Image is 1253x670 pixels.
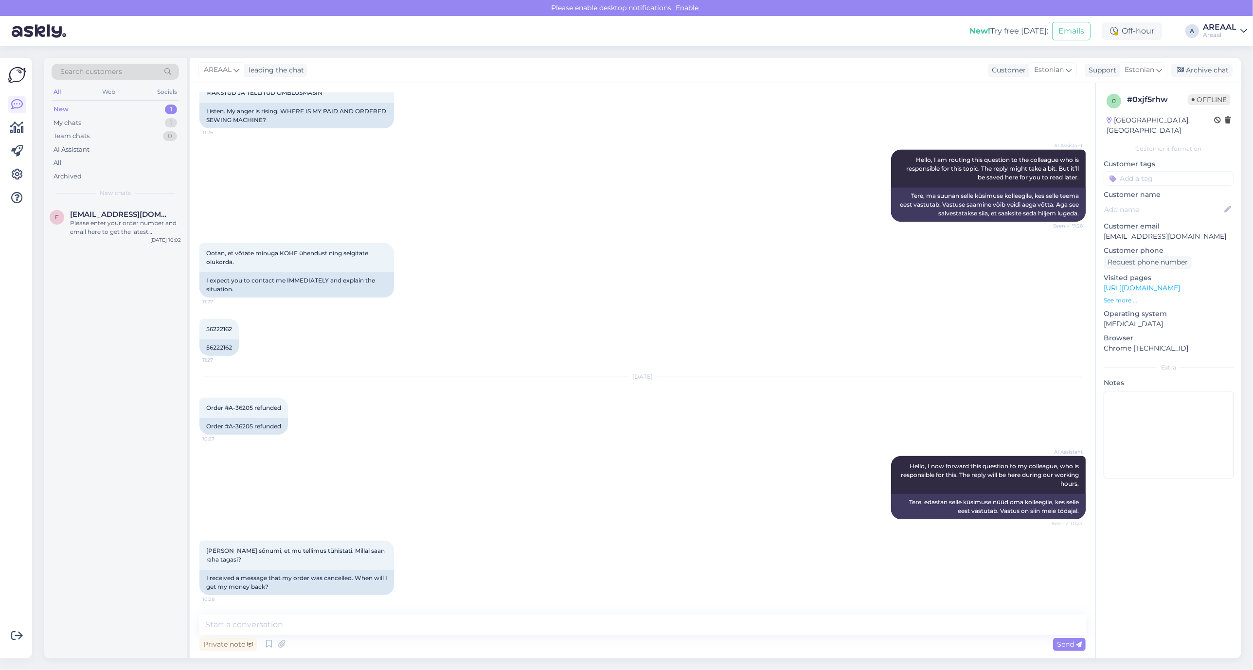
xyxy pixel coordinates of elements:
[1104,283,1180,292] a: [URL][DOMAIN_NAME]
[1034,65,1064,75] span: Estonian
[206,547,386,563] span: [PERSON_NAME] sõnumi, et mu tellimus tühistati. Millal saan raha tagasi?
[70,219,181,236] div: Please enter your order number and email here to get the latest information on your order: - [URL...
[54,145,89,155] div: AI Assistant
[199,272,394,298] div: I expect you to contact me IMMEDIATELY and explain the situation.
[202,129,239,136] span: 11:26
[1104,221,1234,231] p: Customer email
[1046,142,1083,149] span: AI Assistant
[1185,24,1199,38] div: A
[1057,640,1082,649] span: Send
[54,172,82,181] div: Archived
[199,638,257,651] div: Private note
[54,118,81,128] div: My chats
[199,418,288,435] div: Order #A-36205 refunded
[199,339,239,356] div: 56222162
[1046,448,1083,456] span: AI Assistant
[988,65,1026,75] div: Customer
[54,131,89,141] div: Team chats
[1104,231,1234,242] p: [EMAIL_ADDRESS][DOMAIN_NAME]
[1171,64,1233,77] div: Archive chat
[1127,94,1188,106] div: # 0xjf5rhw
[1046,222,1083,229] span: Seen ✓ 11:26
[206,325,232,333] span: 56222162
[1102,22,1162,40] div: Off-hour
[8,66,26,84] img: Askly Logo
[206,404,281,411] span: Order #A-36205 refunded
[1104,144,1234,153] div: Customer information
[1085,65,1116,75] div: Support
[163,131,177,141] div: 0
[54,158,62,168] div: All
[60,67,122,77] span: Search customers
[54,105,69,114] div: New
[202,298,239,305] span: 11:27
[1104,319,1234,329] p: [MEDICAL_DATA]
[150,236,181,244] div: [DATE] 10:02
[245,65,304,75] div: leading the chat
[202,356,239,364] span: 11:27
[55,213,59,221] span: e
[1104,256,1192,269] div: Request phone number
[206,249,370,265] span: Ootan, et võtate minuga KOHE ühendust ning selgitate olukorda.
[1104,309,1234,319] p: Operating system
[1104,171,1234,186] input: Add a tag
[1104,333,1234,343] p: Browser
[891,188,1086,222] div: Tere, ma suunan selle küsimuse kolleegile, kes selle teema eest vastutab. Vastuse saamine võib ve...
[1104,190,1234,200] p: Customer name
[155,86,179,98] div: Socials
[1046,520,1083,527] span: Seen ✓ 10:27
[901,462,1080,487] span: Hello, I now forward this question to my colleague, who is responsible for this. The reply will b...
[906,156,1080,181] span: Hello, I am routing this question to the colleague who is responsible for this topic. The reply m...
[204,65,232,75] span: AREAAL
[101,86,118,98] div: Web
[70,210,171,219] span: egonsale@gmail.com
[1104,343,1234,353] p: Chrome [TECHNICAL_ID]
[673,3,702,12] span: Enable
[199,103,394,128] div: Listen. My anger is rising. WHERE IS MY PAID AND ORDERED SEWING MACHINE?
[1203,23,1247,39] a: AREAALAreaal
[165,118,177,128] div: 1
[202,596,239,603] span: 10:28
[969,26,990,35] b: New!
[1203,23,1236,31] div: AREAAL
[1104,363,1234,372] div: Extra
[165,105,177,114] div: 1
[1112,97,1116,105] span: 0
[100,189,131,197] span: New chats
[1104,246,1234,256] p: Customer phone
[969,25,1048,37] div: Try free [DATE]:
[1203,31,1236,39] div: Areaal
[1052,22,1091,40] button: Emails
[1104,159,1234,169] p: Customer tags
[199,372,1086,381] div: [DATE]
[1104,273,1234,283] p: Visited pages
[1125,65,1154,75] span: Estonian
[52,86,63,98] div: All
[1104,296,1234,305] p: See more ...
[202,435,239,442] span: 10:27
[1107,115,1214,136] div: [GEOGRAPHIC_DATA], [GEOGRAPHIC_DATA]
[199,570,394,595] div: I received a message that my order was cancelled. When will I get my money back?
[1104,378,1234,388] p: Notes
[891,494,1086,519] div: Tere, edastan selle küsimuse nüüd oma kolleegile, kes selle eest vastutab. Vastus on siin meie tö...
[1104,204,1222,215] input: Add name
[1188,94,1231,105] span: Offline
